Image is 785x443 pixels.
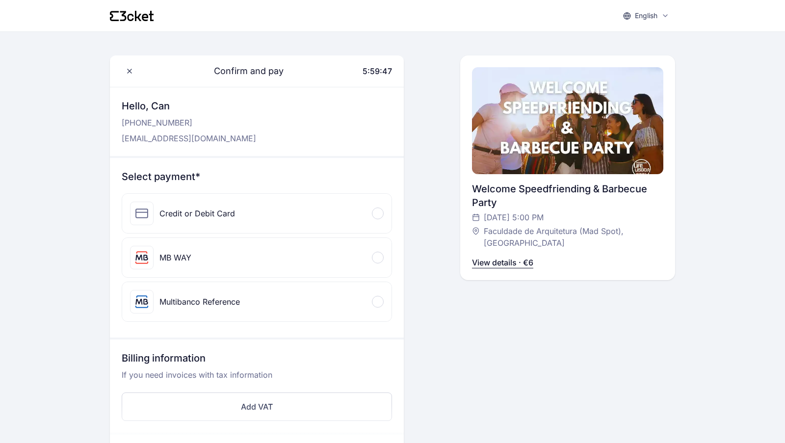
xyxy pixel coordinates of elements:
[472,257,533,268] p: View details · €6
[363,66,392,76] span: 5:59:47
[122,132,256,144] p: [EMAIL_ADDRESS][DOMAIN_NAME]
[159,252,191,263] div: MB WAY
[159,208,235,219] div: Credit or Debit Card
[635,11,657,21] p: English
[472,182,663,209] div: Welcome Speedfriending & Barbecue Party
[122,99,256,113] h3: Hello, Can
[122,117,256,129] p: [PHONE_NUMBER]
[122,369,392,389] p: If you need invoices with tax information
[484,225,654,249] span: Faculdade de Arquitetura (Mad Spot), [GEOGRAPHIC_DATA]
[122,351,392,369] h3: Billing information
[484,211,544,223] span: [DATE] 5:00 PM
[159,296,240,308] div: Multibanco Reference
[202,64,284,78] span: Confirm and pay
[122,170,392,183] h3: Select payment*
[122,392,392,421] button: Add VAT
